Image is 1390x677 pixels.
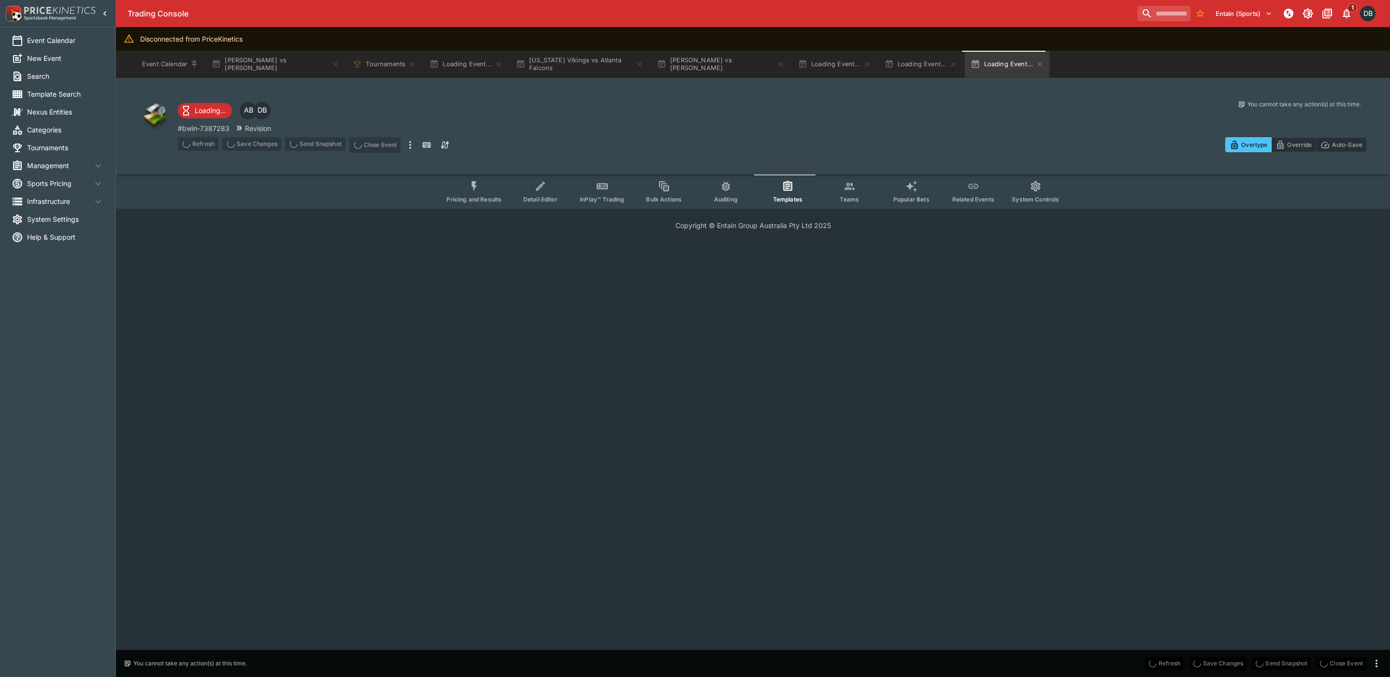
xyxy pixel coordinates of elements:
button: Override [1271,137,1316,152]
div: Daniel Beswick [1360,6,1376,21]
span: New Event [27,53,104,63]
p: Revision [245,123,271,133]
p: Copy To Clipboard [178,123,229,133]
p: Copyright © Entain Group Australia Pty Ltd 2025 [116,220,1390,230]
button: No Bookmarks [1192,6,1208,21]
p: You cannot take any action(s) at this time. [133,659,247,668]
img: PriceKinetics [24,7,96,14]
div: Daniel Beswick [253,102,271,119]
button: [PERSON_NAME] vs [PERSON_NAME] [651,51,790,78]
button: Loading Event... [792,51,877,78]
span: Popular Bets [893,196,930,203]
input: search [1137,6,1190,21]
button: Notifications [1338,5,1355,22]
img: Sportsbook Management [24,16,76,20]
button: Auto-Save [1316,137,1367,152]
span: System Settings [27,214,104,224]
p: You cannot take any action(s) at this time. [1247,100,1361,109]
button: Event Calendar [136,51,204,78]
button: Loading Event... [424,51,508,78]
span: Detail Editor [523,196,558,203]
div: Disconnected from PriceKinetics [140,30,243,48]
span: Search [27,71,104,81]
span: Bulk Actions [646,196,682,203]
span: System Controls [1012,196,1059,203]
p: Auto-Save [1332,140,1362,150]
button: Daniel Beswick [1357,3,1378,24]
button: more [1371,658,1382,669]
div: Trading Console [128,9,1133,19]
p: Loading... [195,105,226,115]
button: NOT Connected to PK [1280,5,1297,22]
span: Management [27,160,92,171]
span: Categories [27,125,104,135]
button: Overtype [1225,137,1272,152]
span: Teams [840,196,859,203]
button: [US_STATE] Vikings vs Atlanta Falcons [510,51,649,78]
div: Start From [1225,137,1367,152]
button: Loading Event... [879,51,963,78]
span: 1 [1347,3,1358,13]
p: Overtype [1241,140,1267,150]
span: Infrastructure [27,196,92,206]
span: Event Calendar [27,35,104,45]
button: more [404,137,416,153]
span: Templates [773,196,802,203]
button: Select Tenant [1210,6,1278,21]
button: Loading Event... [965,51,1049,78]
span: Template Search [27,89,104,99]
button: [PERSON_NAME] vs [PERSON_NAME] [206,51,345,78]
img: PriceKinetics Logo [3,4,22,23]
span: Tournaments [27,143,104,153]
div: Event type filters [439,174,1067,209]
button: Toggle light/dark mode [1299,5,1317,22]
button: Documentation [1318,5,1336,22]
span: InPlay™ Trading [580,196,624,203]
span: Help & Support [27,232,104,242]
span: Pricing and Results [446,196,502,203]
span: Auditing [714,196,738,203]
p: Override [1287,140,1312,150]
span: Sports Pricing [27,178,92,188]
span: Nexus Entities [27,107,104,117]
button: Tournaments [347,51,422,78]
div: Alex Bothe [240,102,257,119]
span: Related Events [952,196,994,203]
img: other.png [139,100,170,131]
